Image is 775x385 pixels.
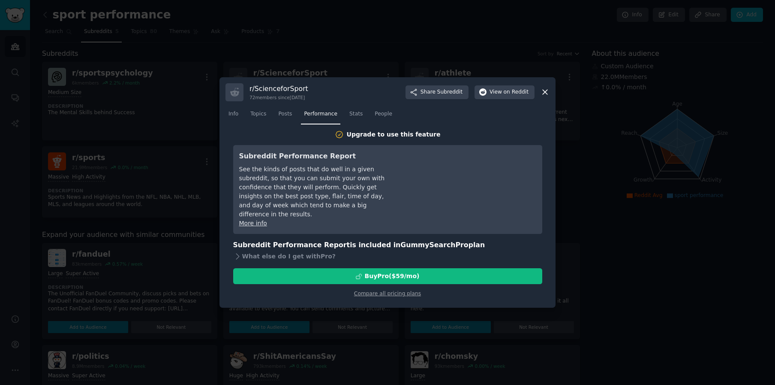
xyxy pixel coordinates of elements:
[225,107,241,125] a: Info
[249,94,308,100] div: 72 members since [DATE]
[304,110,337,118] span: Performance
[421,88,463,96] span: Share
[239,165,396,219] div: See the kinds of posts that do well in a given subreddit, so that you can submit your own with co...
[301,107,340,125] a: Performance
[247,107,269,125] a: Topics
[275,107,295,125] a: Posts
[233,240,542,251] h3: Subreddit Performance Report is included in plan
[475,85,535,99] button: Viewon Reddit
[400,241,468,249] span: GummySearch Pro
[233,250,542,262] div: What else do I get with Pro ?
[250,110,266,118] span: Topics
[233,268,542,284] button: BuyPro($59/mo)
[278,110,292,118] span: Posts
[239,220,267,227] a: More info
[354,291,421,297] a: Compare all pricing plans
[228,110,238,118] span: Info
[490,88,529,96] span: View
[346,107,366,125] a: Stats
[375,110,392,118] span: People
[249,84,308,93] h3: r/ ScienceforSport
[372,107,395,125] a: People
[349,110,363,118] span: Stats
[437,88,463,96] span: Subreddit
[239,151,396,162] h3: Subreddit Performance Report
[408,151,536,215] iframe: YouTube video player
[365,272,420,281] div: Buy Pro ($ 59 /mo )
[504,88,529,96] span: on Reddit
[347,130,441,139] div: Upgrade to use this feature
[406,85,469,99] button: ShareSubreddit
